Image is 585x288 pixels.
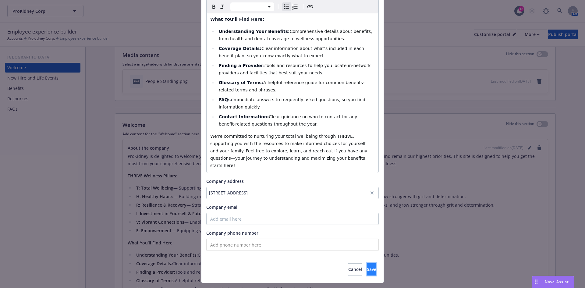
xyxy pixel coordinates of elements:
[219,97,232,102] strong: FAQs:
[282,2,299,11] div: toggle group
[219,63,265,68] strong: Finding a Provider:
[206,187,379,199] button: [STREET_ADDRESS]
[348,263,362,276] button: Cancel
[218,2,227,11] button: Italic
[206,178,244,184] span: Company address
[219,46,261,51] strong: Coverage Details:
[206,239,379,251] input: Add phone number here
[206,230,258,236] span: Company phone number
[219,114,359,126] span: Clear guidance on who to contact for any benefit-related questions throughout the year.
[210,17,264,22] strong: What You’ll Find Here:
[219,29,290,34] strong: Understanding Your Benefits:
[230,2,274,11] button: Block type
[219,29,374,41] span: Comprehensive details about benefits, from health and dental coverage to wellness opportunities.
[219,80,364,92] span: A helpful reference guide for common benefits-related terms and phrases.
[219,63,372,75] span: Tools and resources to help you locate in-network providers and facilities that best suit your ne...
[282,2,291,11] button: Bulleted list
[306,2,314,11] button: Create link
[532,276,540,288] div: Drag to move
[219,80,263,85] strong: Glossary of Terms:
[367,263,376,276] button: Save
[219,46,365,58] span: Clear information about what’s included in each benefit plan, so you know exactly what to expect.
[291,2,299,11] button: Numbered list
[532,276,574,288] button: Nova Assist
[367,266,376,272] span: Save
[545,279,569,284] span: Nova Assist
[219,97,367,109] span: Immediate answers to frequently asked questions, so you find information quickly.
[209,190,370,196] div: [STREET_ADDRESS]
[210,2,218,11] button: Bold
[219,114,269,119] strong: Contact Information:
[210,134,369,168] span: We’re committed to nurturing your total wellbeing through THRIVE, supporting you with the resourc...
[348,266,362,272] span: Cancel
[206,204,239,210] span: Company email
[206,213,379,225] input: Add email here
